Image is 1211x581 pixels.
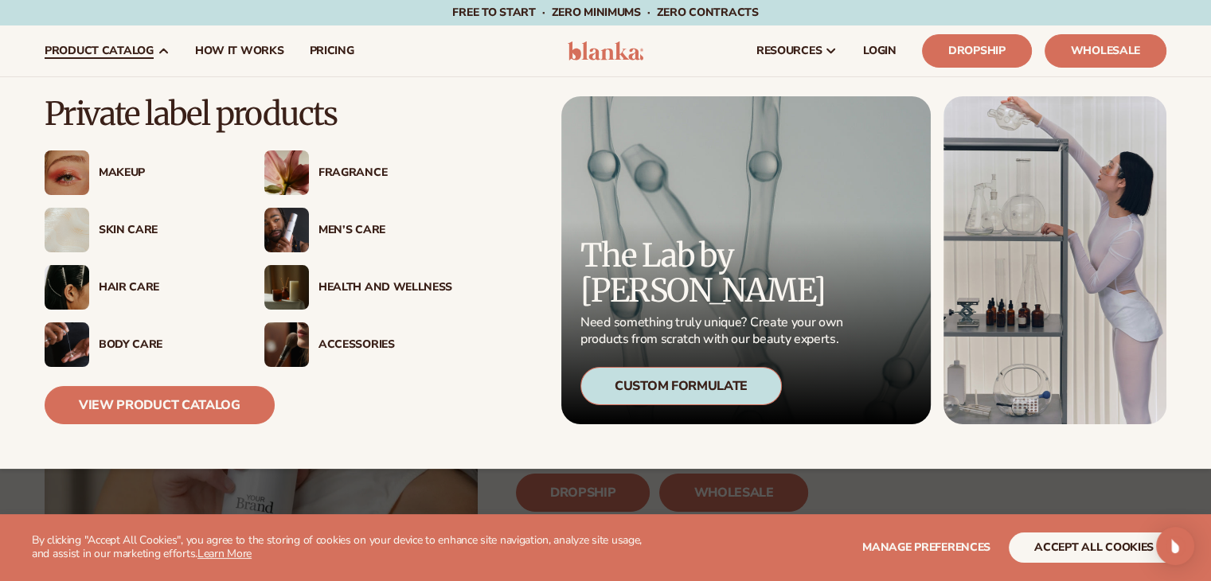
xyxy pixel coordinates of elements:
[45,322,232,367] a: Male hand applying moisturizer. Body Care
[264,150,309,195] img: Pink blooming flower.
[45,386,275,424] a: View Product Catalog
[943,96,1166,424] img: Female in lab with equipment.
[195,45,284,57] span: How It Works
[580,314,848,348] p: Need something truly unique? Create your own products from scratch with our beauty experts.
[561,96,931,424] a: Microscopic product formula. The Lab by [PERSON_NAME] Need something truly unique? Create your ow...
[580,367,782,405] div: Custom Formulate
[99,166,232,180] div: Makeup
[45,265,89,310] img: Female hair pulled back with clips.
[580,238,848,308] p: The Lab by [PERSON_NAME]
[309,45,354,57] span: pricing
[45,150,89,195] img: Female with glitter eye makeup.
[318,338,452,352] div: Accessories
[318,281,452,294] div: Health And Wellness
[318,224,452,237] div: Men’s Care
[264,208,452,252] a: Male holding moisturizer bottle. Men’s Care
[197,546,252,561] a: Learn More
[862,532,990,563] button: Manage preferences
[862,540,990,555] span: Manage preferences
[1009,532,1179,563] button: accept all cookies
[296,25,366,76] a: pricing
[99,281,232,294] div: Hair Care
[45,265,232,310] a: Female hair pulled back with clips. Hair Care
[452,5,758,20] span: Free to start · ZERO minimums · ZERO contracts
[568,41,643,60] img: logo
[45,96,452,131] p: Private label products
[1156,527,1194,565] div: Open Intercom Messenger
[32,25,182,76] a: product catalog
[45,150,232,195] a: Female with glitter eye makeup. Makeup
[32,534,660,561] p: By clicking "Accept All Cookies", you agree to the storing of cookies on your device to enhance s...
[264,265,309,310] img: Candles and incense on table.
[863,45,897,57] span: LOGIN
[264,322,452,367] a: Female with makeup brush. Accessories
[850,25,909,76] a: LOGIN
[756,45,822,57] span: resources
[264,265,452,310] a: Candles and incense on table. Health And Wellness
[744,25,850,76] a: resources
[264,150,452,195] a: Pink blooming flower. Fragrance
[1045,34,1166,68] a: Wholesale
[264,322,309,367] img: Female with makeup brush.
[45,322,89,367] img: Male hand applying moisturizer.
[922,34,1032,68] a: Dropship
[318,166,452,180] div: Fragrance
[45,208,89,252] img: Cream moisturizer swatch.
[99,224,232,237] div: Skin Care
[182,25,297,76] a: How It Works
[45,45,154,57] span: product catalog
[45,208,232,252] a: Cream moisturizer swatch. Skin Care
[99,338,232,352] div: Body Care
[264,208,309,252] img: Male holding moisturizer bottle.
